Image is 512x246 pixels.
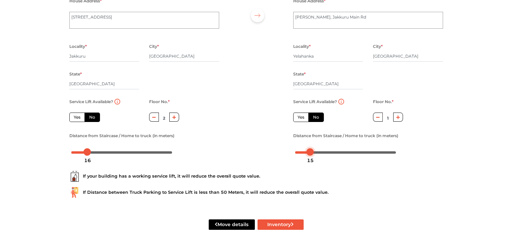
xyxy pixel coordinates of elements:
[69,113,85,122] label: Yes
[373,97,394,106] label: Floor No.
[258,219,304,230] button: Inventory
[209,219,255,230] button: Move details
[69,187,80,198] img: ...
[293,12,443,29] textarea: [PERSON_NAME], Jakkuru Main Rd
[84,113,100,122] label: No
[293,70,306,79] label: State
[308,113,324,122] label: No
[69,42,87,51] label: Locality
[149,97,170,106] label: Floor No.
[69,131,174,140] label: Distance from Staircase / Home to truck (in meters)
[373,42,383,51] label: City
[69,70,82,79] label: State
[81,155,94,166] div: 16
[293,113,309,122] label: Yes
[69,12,219,29] textarea: [STREET_ADDRESS]
[293,97,337,106] label: Service Lift Available?
[293,42,311,51] label: Locality
[149,42,159,51] label: City
[293,131,398,140] label: Distance from Staircase / Home to truck (in meters)
[69,171,443,182] div: If your building has a working service lift, it will reduce the overall quote value.
[69,97,113,106] label: Service Lift Available?
[69,187,443,198] div: If Distance between Truck Parking to Service Lift is less than 50 Meters, it will reduce the over...
[304,155,316,166] div: 15
[69,171,80,182] img: ...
